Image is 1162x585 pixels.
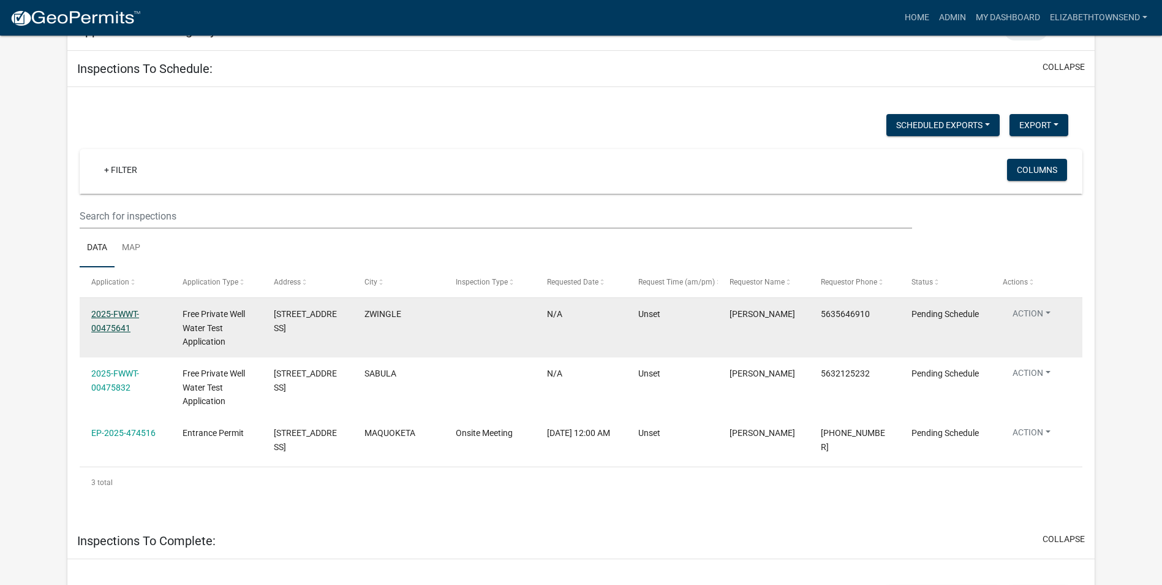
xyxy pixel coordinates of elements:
[171,267,262,297] datatable-header-cell: Application Type
[1045,6,1152,29] a: ElizabethTownsend
[1003,307,1060,325] button: Action
[730,428,795,438] span: Caleb Miller
[911,428,979,438] span: Pending Schedule
[911,369,979,378] span: Pending Schedule
[991,267,1082,297] datatable-header-cell: Actions
[80,229,115,268] a: Data
[67,87,1095,522] div: collapse
[886,114,1000,136] button: Scheduled Exports
[364,428,415,438] span: MAQUOKETA
[821,428,885,452] span: 563-249-7352
[77,533,216,548] h5: Inspections To Complete:
[183,309,245,347] span: Free Private Well Water Test Application
[638,428,660,438] span: Unset
[971,6,1045,29] a: My Dashboard
[911,309,979,319] span: Pending Schedule
[77,61,213,76] h5: Inspections To Schedule:
[1003,367,1060,384] button: Action
[91,369,139,392] a: 2025-FWWT-00475832
[274,278,301,286] span: Address
[627,267,718,297] datatable-header-cell: Request Time (am/pm)
[547,428,610,438] span: 09/11/2025, 12:00 AM
[262,267,353,297] datatable-header-cell: Address
[900,267,991,297] datatable-header-cell: Status
[638,278,715,286] span: Request Time (am/pm)
[1052,23,1085,36] button: expand
[456,278,508,286] span: Inspection Type
[1009,114,1068,136] button: Export
[821,309,870,319] span: 5635646910
[456,428,513,438] span: Onsite Meeting
[115,229,148,268] a: Map
[730,278,785,286] span: Requestor Name
[821,369,870,378] span: 5632125232
[730,369,795,378] span: Corinn Shannon
[718,267,809,297] datatable-header-cell: Requestor Name
[1043,533,1085,546] button: collapse
[80,204,912,229] input: Search for inspections
[274,369,337,392] span: 54781 HWY 64
[535,267,627,297] datatable-header-cell: Requested Date
[80,267,171,297] datatable-header-cell: Application
[364,309,401,319] span: ZWINGLE
[183,369,245,407] span: Free Private Well Water Test Application
[183,428,244,438] span: Entrance Permit
[547,309,562,319] span: N/A
[638,309,660,319] span: Unset
[444,267,535,297] datatable-header-cell: Inspection Type
[547,278,598,286] span: Requested Date
[94,159,147,181] a: + Filter
[809,267,900,297] datatable-header-cell: Requestor Phone
[638,369,660,378] span: Unset
[364,369,396,378] span: SABULA
[934,6,971,29] a: Admin
[1003,278,1028,286] span: Actions
[1007,159,1067,181] button: Columns
[1043,61,1085,74] button: collapse
[91,278,129,286] span: Application
[1003,426,1060,444] button: Action
[911,278,933,286] span: Status
[183,278,238,286] span: Application Type
[547,369,562,378] span: N/A
[730,309,795,319] span: Jenna Veach
[91,428,156,438] a: EP-2025-474516
[821,278,877,286] span: Requestor Phone
[900,6,934,29] a: Home
[274,428,337,452] span: 17160 37TH ST
[364,278,377,286] span: City
[91,309,139,333] a: 2025-FWWT-00475641
[274,309,337,333] span: 14457 226TH ST
[353,267,444,297] datatable-header-cell: City
[80,467,1082,498] div: 3 total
